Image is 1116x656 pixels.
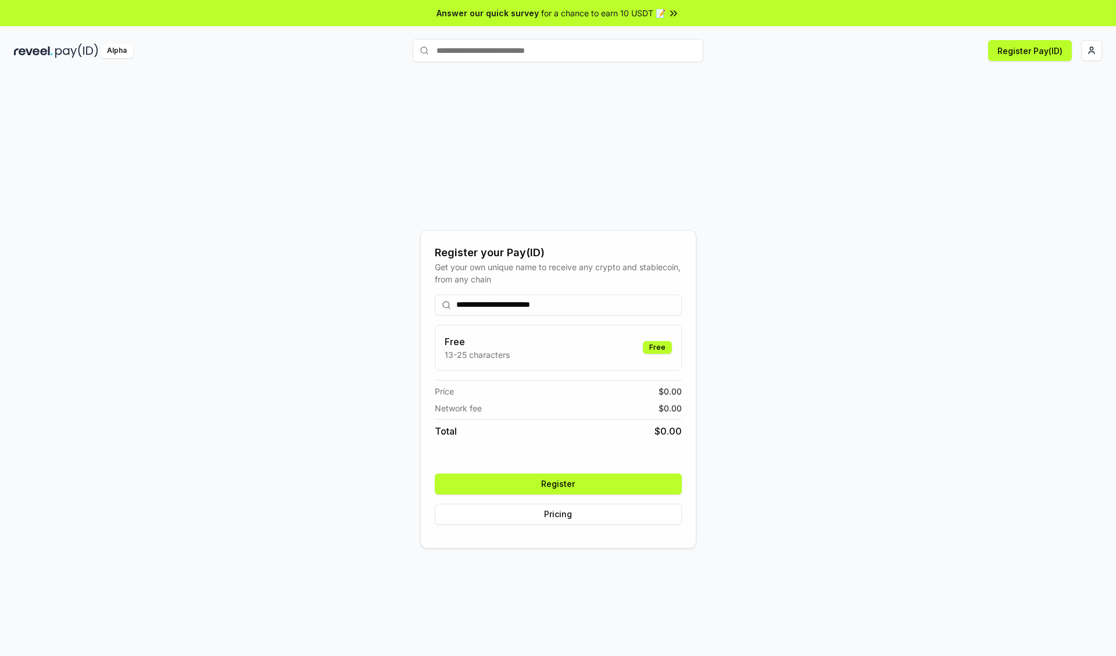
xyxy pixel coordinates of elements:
[14,44,53,58] img: reveel_dark
[435,402,482,414] span: Network fee
[435,474,682,494] button: Register
[435,424,457,438] span: Total
[435,261,682,285] div: Get your own unique name to receive any crypto and stablecoin, from any chain
[445,335,510,349] h3: Free
[101,44,133,58] div: Alpha
[437,7,539,19] span: Answer our quick survey
[643,341,672,354] div: Free
[435,504,682,525] button: Pricing
[435,245,682,261] div: Register your Pay(ID)
[445,349,510,361] p: 13-25 characters
[55,44,98,58] img: pay_id
[435,385,454,397] span: Price
[654,424,682,438] span: $ 0.00
[659,385,682,397] span: $ 0.00
[988,40,1072,61] button: Register Pay(ID)
[541,7,666,19] span: for a chance to earn 10 USDT 📝
[659,402,682,414] span: $ 0.00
